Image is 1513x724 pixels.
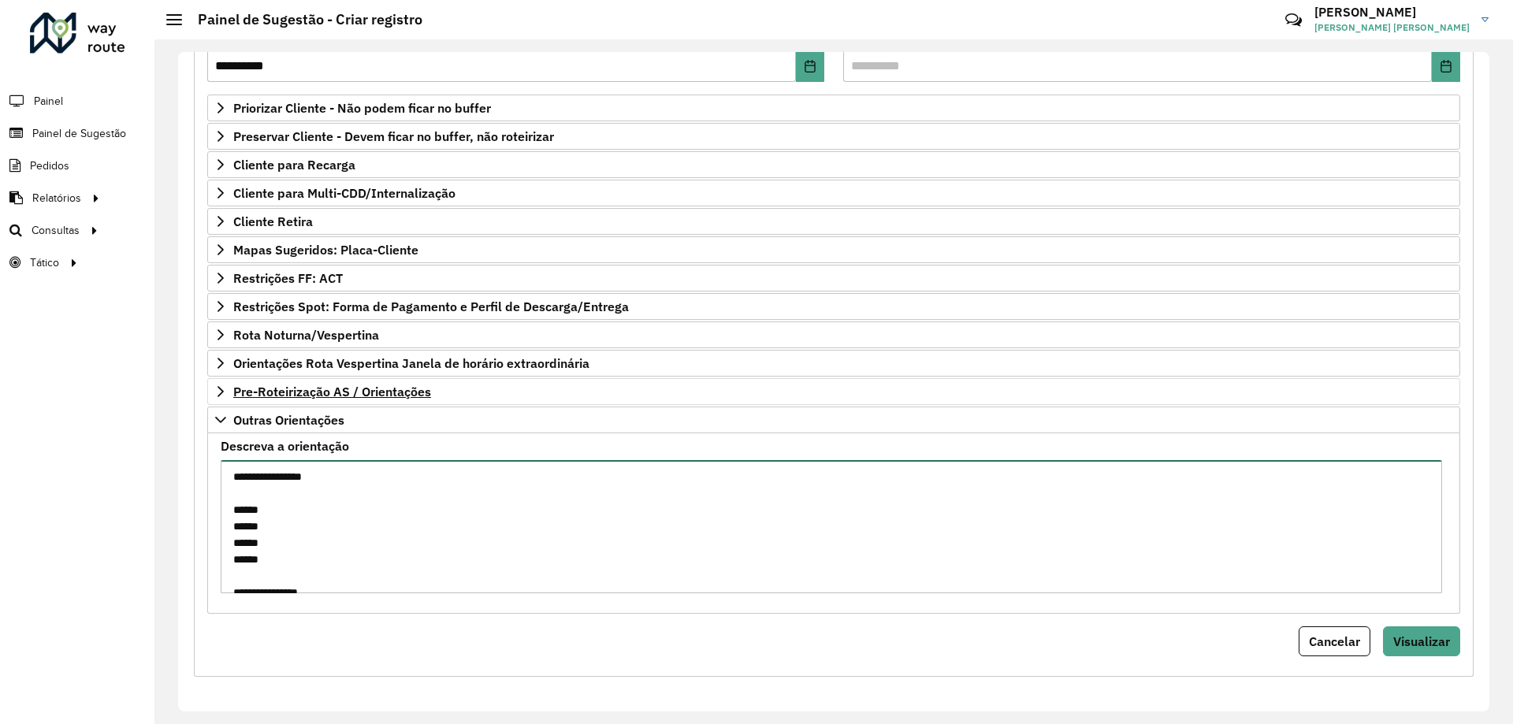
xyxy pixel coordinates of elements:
[233,414,344,426] span: Outras Orientações
[207,321,1460,348] a: Rota Noturna/Vespertina
[1393,633,1450,649] span: Visualizar
[207,151,1460,178] a: Cliente para Recarga
[233,187,455,199] span: Cliente para Multi-CDD/Internalização
[1383,626,1460,656] button: Visualizar
[30,254,59,271] span: Tático
[1432,50,1460,82] button: Choose Date
[221,436,349,455] label: Descreva a orientação
[32,190,81,206] span: Relatórios
[207,236,1460,263] a: Mapas Sugeridos: Placa-Cliente
[233,102,491,114] span: Priorizar Cliente - Não podem ficar no buffer
[207,123,1460,150] a: Preservar Cliente - Devem ficar no buffer, não roteirizar
[233,130,554,143] span: Preservar Cliente - Devem ficar no buffer, não roteirizar
[207,208,1460,235] a: Cliente Retira
[207,293,1460,320] a: Restrições Spot: Forma de Pagamento e Perfil de Descarga/Entrega
[207,95,1460,121] a: Priorizar Cliente - Não podem ficar no buffer
[233,300,629,313] span: Restrições Spot: Forma de Pagamento e Perfil de Descarga/Entrega
[796,50,824,82] button: Choose Date
[233,357,589,369] span: Orientações Rota Vespertina Janela de horário extraordinária
[207,378,1460,405] a: Pre-Roteirização AS / Orientações
[1314,5,1470,20] h3: [PERSON_NAME]
[233,215,313,228] span: Cliente Retira
[207,350,1460,377] a: Orientações Rota Vespertina Janela de horário extraordinária
[233,158,355,171] span: Cliente para Recarga
[32,125,126,142] span: Painel de Sugestão
[182,11,422,28] h2: Painel de Sugestão - Criar registro
[32,222,80,239] span: Consultas
[34,93,63,110] span: Painel
[233,329,379,341] span: Rota Noturna/Vespertina
[233,243,418,256] span: Mapas Sugeridos: Placa-Cliente
[207,265,1460,291] a: Restrições FF: ACT
[30,158,69,174] span: Pedidos
[233,385,431,398] span: Pre-Roteirização AS / Orientações
[1309,633,1360,649] span: Cancelar
[1314,20,1470,35] span: [PERSON_NAME] [PERSON_NAME]
[233,272,343,284] span: Restrições FF: ACT
[207,180,1460,206] a: Cliente para Multi-CDD/Internalização
[207,407,1460,433] a: Outras Orientações
[1299,626,1370,656] button: Cancelar
[1277,3,1310,37] a: Contato Rápido
[207,433,1460,614] div: Outras Orientações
